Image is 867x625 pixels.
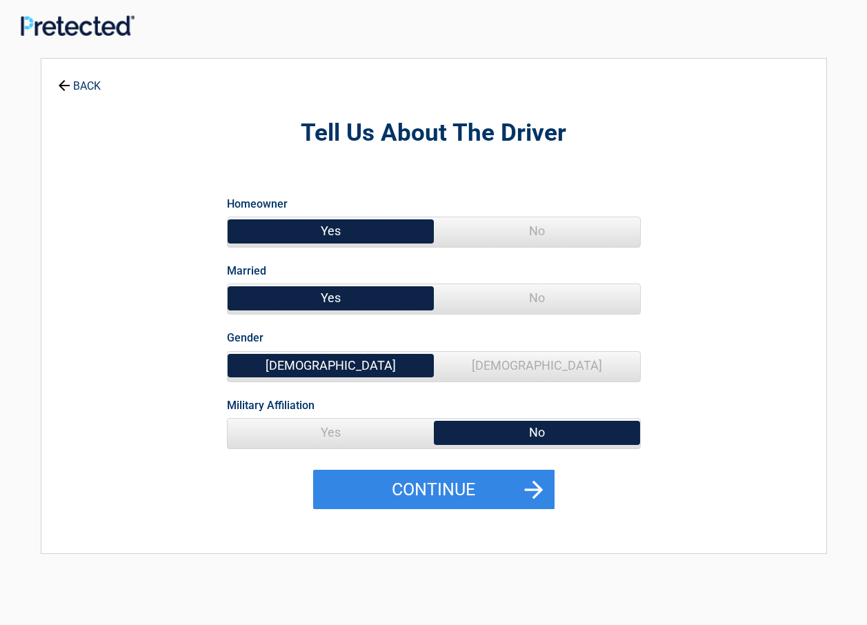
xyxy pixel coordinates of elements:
label: Homeowner [227,195,288,213]
span: No [434,217,640,245]
img: Main Logo [21,15,134,36]
span: [DEMOGRAPHIC_DATA] [434,352,640,379]
label: Married [227,261,266,280]
button: Continue [313,470,555,510]
a: BACK [55,68,103,92]
span: Yes [228,419,434,446]
label: Gender [227,328,263,347]
span: [DEMOGRAPHIC_DATA] [228,352,434,379]
span: No [434,284,640,312]
h2: Tell Us About The Driver [117,117,750,150]
span: Yes [228,217,434,245]
span: Yes [228,284,434,312]
label: Military Affiliation [227,396,315,415]
span: No [434,419,640,446]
